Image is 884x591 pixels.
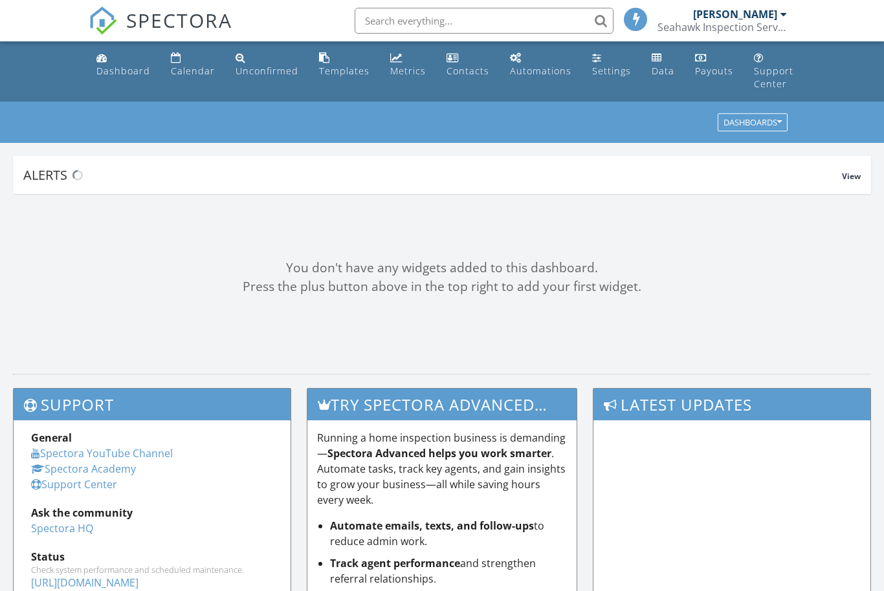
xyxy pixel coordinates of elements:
div: Payouts [695,65,733,77]
a: Unconfirmed [230,47,304,83]
div: Press the plus button above in the top right to add your first widget. [13,277,871,296]
a: SPECTORA [89,17,232,45]
strong: Spectora Advanced helps you work smarter [327,446,551,460]
a: Metrics [385,47,431,83]
div: Contacts [447,65,489,77]
div: Status [31,549,273,564]
div: Seahawk Inspection Services [657,21,787,34]
a: Contacts [441,47,494,83]
input: Search everything... [355,8,613,34]
a: Calendar [166,47,220,83]
div: Alerts [23,166,842,184]
div: Unconfirmed [236,65,298,77]
a: Settings [587,47,636,83]
div: Calendar [171,65,215,77]
a: [URL][DOMAIN_NAME] [31,575,138,590]
div: Support Center [754,65,793,90]
strong: Automate emails, texts, and follow-ups [330,519,534,533]
strong: Track agent performance [330,556,460,570]
button: Dashboards [718,114,788,132]
a: Spectora HQ [31,521,93,535]
div: Data [652,65,674,77]
a: Automations (Basic) [505,47,577,83]
span: SPECTORA [126,6,232,34]
h3: Try spectora advanced [DATE] [307,389,577,420]
div: Dashboard [96,65,150,77]
div: You don't have any widgets added to this dashboard. [13,259,871,277]
div: Automations [510,65,571,77]
p: Running a home inspection business is demanding— . Automate tasks, track key agents, and gain ins... [317,430,567,508]
a: Support Center [31,477,117,491]
div: [PERSON_NAME] [693,8,777,21]
span: View [842,171,861,182]
div: Templates [319,65,370,77]
a: Payouts [690,47,738,83]
a: Spectora Academy [31,462,136,476]
h3: Latest Updates [593,389,870,420]
div: Metrics [390,65,426,77]
a: Data [646,47,680,83]
div: Settings [592,65,631,77]
a: Dashboard [91,47,155,83]
div: Ask the community [31,505,273,521]
strong: General [31,431,72,445]
li: to reduce admin work. [330,518,567,549]
li: and strengthen referral relationships. [330,555,567,586]
a: Templates [314,47,375,83]
img: The Best Home Inspection Software - Spectora [89,6,117,35]
div: Dashboards [724,118,782,127]
div: Check system performance and scheduled maintenance. [31,564,273,575]
a: Support Center [749,47,799,96]
h3: Support [14,389,291,420]
a: Spectora YouTube Channel [31,446,173,460]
